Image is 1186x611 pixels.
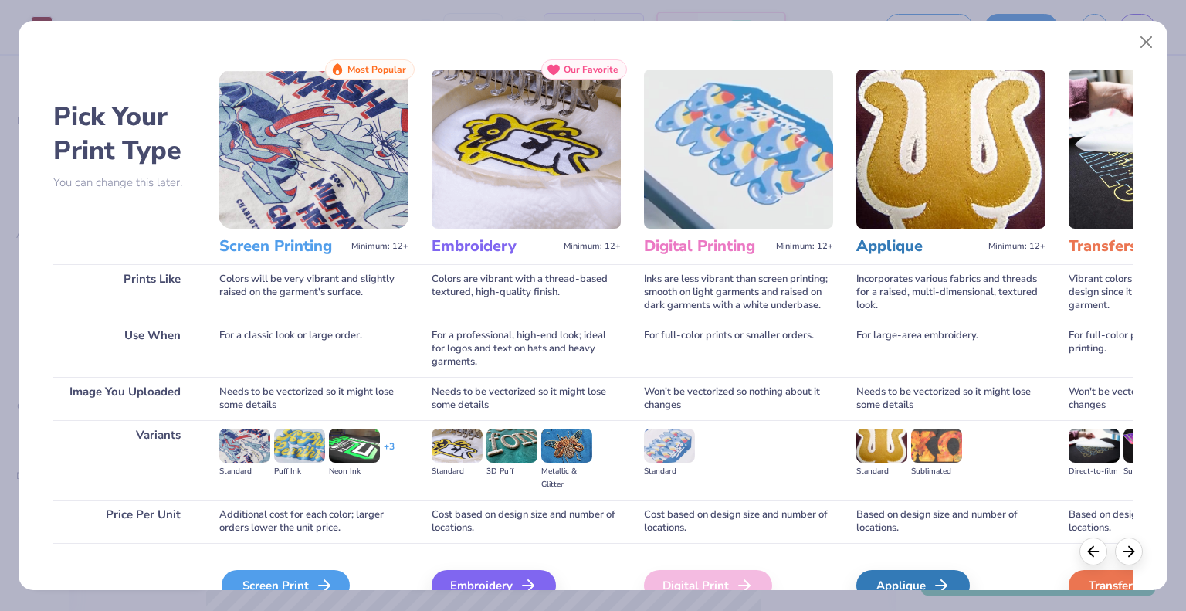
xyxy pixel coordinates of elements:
div: Prints Like [53,264,196,321]
div: Colors are vibrant with a thread-based textured, high-quality finish. [432,264,621,321]
div: Standard [644,465,695,478]
span: Minimum: 12+ [564,241,621,252]
div: For a classic look or large order. [219,321,408,377]
div: Metallic & Glitter [541,465,592,491]
button: Close [1132,28,1161,57]
h2: Pick Your Print Type [53,100,196,168]
img: Supacolor [1123,429,1174,463]
img: Direct-to-film [1069,429,1120,463]
img: Screen Printing [219,70,408,229]
h3: Applique [856,236,982,256]
div: Additional cost for each color; larger orders lower the unit price. [219,500,408,543]
img: Standard [432,429,483,463]
div: Needs to be vectorized so it might lose some details [219,377,408,420]
div: Use When [53,321,196,377]
h3: Screen Printing [219,236,345,256]
p: You can change this later. [53,176,196,189]
div: For large-area embroidery. [856,321,1045,377]
div: Screen Print [222,570,350,601]
div: Sublimated [911,465,962,478]
img: Standard [644,429,695,463]
div: Embroidery [432,570,556,601]
div: Price Per Unit [53,500,196,543]
div: Neon Ink [329,465,380,478]
div: Puff Ink [274,465,325,478]
div: Needs to be vectorized so it might lose some details [856,377,1045,420]
div: For full-color prints or smaller orders. [644,321,833,377]
img: Applique [856,70,1045,229]
img: Standard [856,429,907,463]
img: Standard [219,429,270,463]
div: Standard [219,465,270,478]
img: Puff Ink [274,429,325,463]
img: Metallic & Glitter [541,429,592,463]
span: Minimum: 12+ [351,241,408,252]
div: Digital Print [644,570,772,601]
div: Standard [856,465,907,478]
img: Embroidery [432,70,621,229]
div: Image You Uploaded [53,377,196,420]
div: Variants [53,420,196,500]
span: Most Popular [347,64,406,75]
div: Won't be vectorized so nothing about it changes [644,377,833,420]
div: Inks are less vibrant than screen printing; smooth on light garments and raised on dark garments ... [644,264,833,321]
div: 3D Puff [486,465,537,478]
img: Digital Printing [644,70,833,229]
div: Applique [856,570,970,601]
div: For a professional, high-end look; ideal for logos and text on hats and heavy garments. [432,321,621,377]
div: Incorporates various fabrics and threads for a raised, multi-dimensional, textured look. [856,264,1045,321]
span: Minimum: 12+ [988,241,1045,252]
span: Minimum: 12+ [776,241,833,252]
div: Standard [432,465,483,478]
div: Based on design size and number of locations. [856,500,1045,543]
img: Neon Ink [329,429,380,463]
div: Cost based on design size and number of locations. [432,500,621,543]
h3: Digital Printing [644,236,770,256]
div: Cost based on design size and number of locations. [644,500,833,543]
div: Colors will be very vibrant and slightly raised on the garment's surface. [219,264,408,321]
div: Transfers [1069,570,1182,601]
div: Needs to be vectorized so it might lose some details [432,377,621,420]
div: Direct-to-film [1069,465,1120,478]
img: Sublimated [911,429,962,463]
h3: Embroidery [432,236,557,256]
div: Supacolor [1123,465,1174,478]
div: + 3 [384,440,395,467]
img: 3D Puff [486,429,537,463]
span: Our Favorite [564,64,618,75]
